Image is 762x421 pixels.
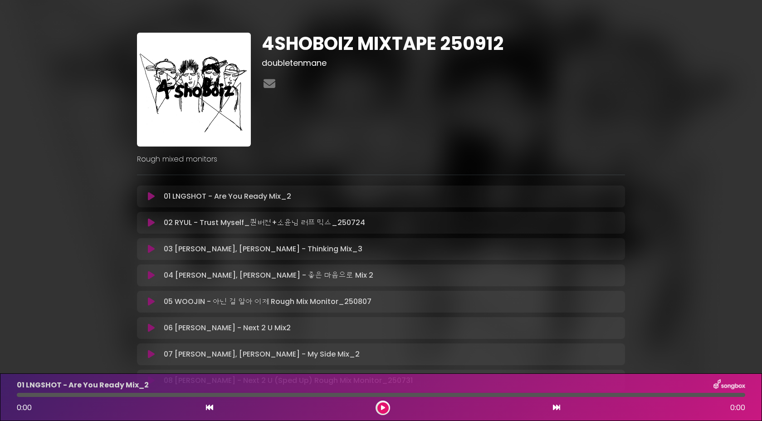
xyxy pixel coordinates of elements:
[164,349,360,360] p: 07 [PERSON_NAME], [PERSON_NAME] - My Side Mix_2
[164,323,291,333] p: 06 [PERSON_NAME] - Next 2 U Mix2
[730,402,745,413] span: 0:00
[164,296,371,307] p: 05 WOOJIN - 아닌 걸 알아 이제 Rough Mix Monitor_250807
[713,379,745,391] img: songbox-logo-white.png
[164,244,362,255] p: 03 [PERSON_NAME], [PERSON_NAME] - Thinking Mix_3
[17,402,32,413] span: 0:00
[137,154,625,165] p: Rough mixed monitors
[262,33,625,54] h1: 4SHOBOIZ MIXTAPE 250912
[17,380,149,391] p: 01 LNGSHOT - Are You Ready Mix_2
[164,217,365,228] p: 02 RYUL - Trust Myself_퀀버전+소윤님 러프 믹스_250724
[137,33,251,147] img: WpJZf4DWQ0Wh4nhxdG2j
[262,58,625,68] h3: doubletenmane
[164,270,373,281] p: 04 [PERSON_NAME], [PERSON_NAME] - 좋은 마음으로 Mix 2
[164,191,291,202] p: 01 LNGSHOT - Are You Ready Mix_2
